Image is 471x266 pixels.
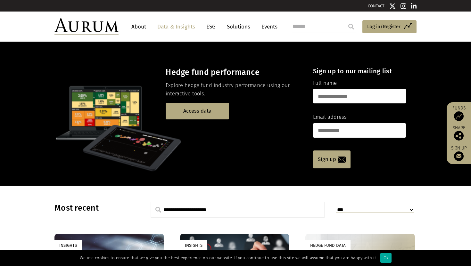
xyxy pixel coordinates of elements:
[258,21,277,33] a: Events
[313,150,351,168] a: Sign up
[166,103,229,119] a: Access data
[454,111,464,121] img: Access Funds
[450,105,468,121] a: Funds
[166,81,302,98] p: Explore hedge fund industry performance using our interactive tools.
[203,21,219,33] a: ESG
[54,18,119,35] img: Aurum
[54,240,82,251] div: Insights
[313,113,347,121] label: Email address
[305,240,351,251] div: Hedge Fund Data
[180,240,207,251] div: Insights
[155,207,161,213] img: search.svg
[345,20,358,33] input: Submit
[367,23,401,30] span: Log in/Register
[401,3,406,9] img: Instagram icon
[224,21,253,33] a: Solutions
[313,79,337,87] label: Full name
[338,157,346,163] img: email-icon
[362,20,417,34] a: Log in/Register
[54,203,135,213] h3: Most recent
[128,21,149,33] a: About
[450,145,468,161] a: Sign up
[454,151,464,161] img: Sign up to our newsletter
[166,68,302,77] h3: Hedge fund performance
[389,3,396,9] img: Twitter icon
[454,131,464,141] img: Share this post
[368,4,384,8] a: CONTACT
[411,3,417,9] img: Linkedin icon
[450,126,468,141] div: Share
[154,21,198,33] a: Data & Insights
[313,67,406,75] h4: Sign up to our mailing list
[380,253,392,263] div: Ok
